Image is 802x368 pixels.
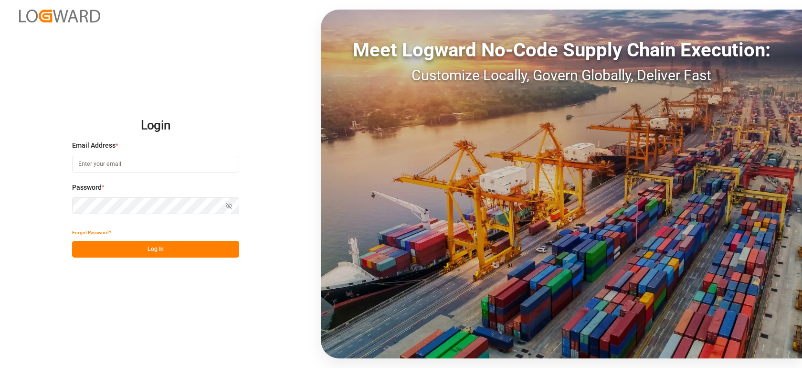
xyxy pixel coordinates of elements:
[321,36,802,65] div: Meet Logward No-Code Supply Chain Execution:
[321,65,802,86] div: Customize Locally, Govern Globally, Deliver Fast
[19,10,100,22] img: Logward_new_orange.png
[72,224,111,241] button: Forgot Password?
[72,241,239,258] button: Log In
[72,156,239,173] input: Enter your email
[72,183,102,193] span: Password
[72,110,239,141] h2: Login
[72,141,116,151] span: Email Address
